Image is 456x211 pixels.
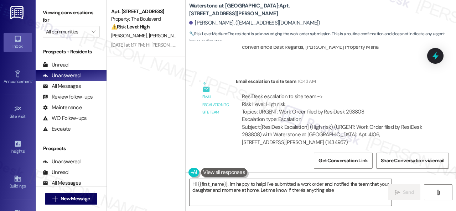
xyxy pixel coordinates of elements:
[32,78,33,83] span: •
[43,72,81,79] div: Unanswered
[242,21,416,51] div: ResiDesk escalation reply -> I have submitted a service requested maintenance will be there short...
[381,157,444,164] span: Share Conversation via email
[43,104,82,111] div: Maintenance
[149,32,185,39] span: [PERSON_NAME]
[10,6,25,19] img: ResiDesk Logo
[189,30,456,46] span: : The resident is acknowledging the work order submission. This is a routine confirmation and doe...
[189,31,227,37] strong: 🔧 Risk Level: Medium
[4,173,32,192] a: Buildings
[46,26,88,37] input: All communities
[189,19,320,27] div: [PERSON_NAME]. ([EMAIL_ADDRESS][DOMAIN_NAME])
[36,48,107,56] div: Prospects + Residents
[318,157,368,164] span: Get Conversation Link
[403,189,414,196] span: Send
[36,145,107,152] div: Prospects
[43,125,71,133] div: Escalate
[43,61,68,69] div: Unread
[388,184,420,200] button: Send
[111,32,149,39] span: [PERSON_NAME]
[43,93,93,101] div: Review follow-ups
[43,158,81,165] div: Unanswered
[111,23,150,30] strong: ⚠️ Risk Level: High
[189,2,332,17] b: Waterstone at [GEOGRAPHIC_DATA]: Apt. [STREET_ADDRESS][PERSON_NAME]
[296,78,316,85] div: 10:43 AM
[43,179,81,187] div: All Messages
[4,103,32,122] a: Site Visit •
[376,153,449,169] button: Share Conversation via email
[4,33,32,52] a: Inbox
[111,8,177,15] div: Apt. [STREET_ADDRESS]
[242,93,423,123] div: ResiDesk escalation to site team -> Risk Level: High risk Topics: URGENT: Work Order filed by Res...
[26,113,27,118] span: •
[190,179,392,206] textarea: Hi {{first_name}}, I'm happy to help! I've submitted a work order and notified the team that your...
[314,153,372,169] button: Get Conversation Link
[4,138,32,157] a: Insights •
[43,83,81,90] div: All Messages
[395,190,400,195] i: 
[202,93,230,116] div: Email escalation to site team
[43,7,99,26] label: Viewing conversations for
[236,78,429,88] div: Email escalation to site team
[43,169,68,176] div: Unread
[435,190,441,195] i: 
[111,15,177,23] div: Property: The Boulevard
[43,115,87,122] div: WO Follow-ups
[92,29,95,35] i: 
[45,193,98,205] button: New Message
[61,195,90,202] span: New Message
[25,148,26,153] span: •
[52,196,58,202] i: 
[242,123,423,146] div: Subject: [ResiDesk Escalation] (High risk) (URGENT: Work Order filed by ResiDesk 293808) with Wat...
